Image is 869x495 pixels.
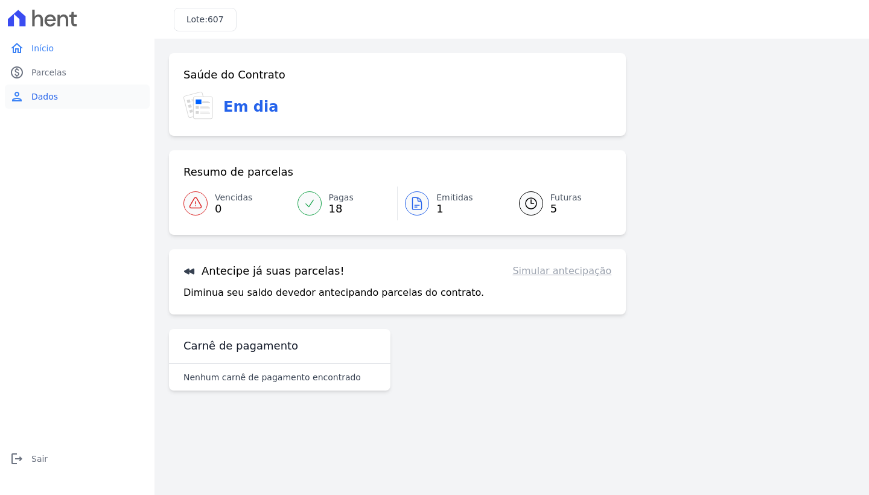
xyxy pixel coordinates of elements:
[31,91,58,103] span: Dados
[10,89,24,104] i: person
[10,41,24,56] i: home
[436,191,473,204] span: Emitidas
[183,68,285,82] h3: Saúde do Contrato
[436,204,473,214] span: 1
[183,264,345,278] h3: Antecipe já suas parcelas!
[550,191,582,204] span: Futuras
[10,65,24,80] i: paid
[183,165,293,179] h3: Resumo de parcelas
[5,447,150,471] a: logoutSair
[208,14,224,24] span: 607
[5,36,150,60] a: homeInício
[31,66,66,78] span: Parcelas
[5,85,150,109] a: personDados
[398,187,505,220] a: Emitidas 1
[215,204,252,214] span: 0
[505,187,612,220] a: Futuras 5
[223,96,278,118] h3: Em dia
[31,42,54,54] span: Início
[183,371,361,383] p: Nenhum carnê de pagamento encontrado
[183,339,298,353] h3: Carnê de pagamento
[215,191,252,204] span: Vencidas
[10,452,24,466] i: logout
[329,191,354,204] span: Pagas
[186,13,224,26] h3: Lote:
[550,204,582,214] span: 5
[512,264,611,278] a: Simular antecipação
[290,187,398,220] a: Pagas 18
[183,286,484,300] p: Diminua seu saldo devedor antecipando parcelas do contrato.
[5,60,150,85] a: paidParcelas
[329,204,354,214] span: 18
[183,187,290,220] a: Vencidas 0
[31,453,48,465] span: Sair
